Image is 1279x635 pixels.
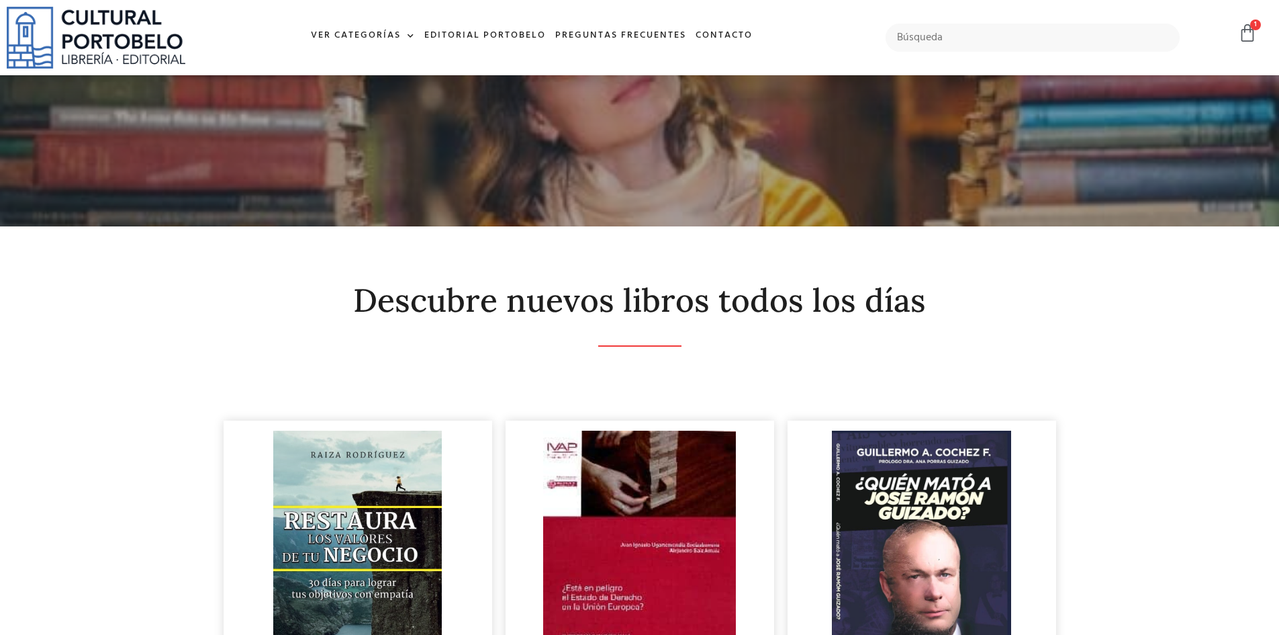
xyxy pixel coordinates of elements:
[1250,19,1261,30] span: 1
[306,22,420,50] a: Ver Categorías
[886,24,1180,52] input: Búsqueda
[420,22,551,50] a: Editorial Portobelo
[224,283,1056,319] h2: Descubre nuevos libros todos los días
[551,22,691,50] a: Preguntas frecuentes
[1238,24,1257,43] a: 1
[691,22,757,50] a: Contacto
